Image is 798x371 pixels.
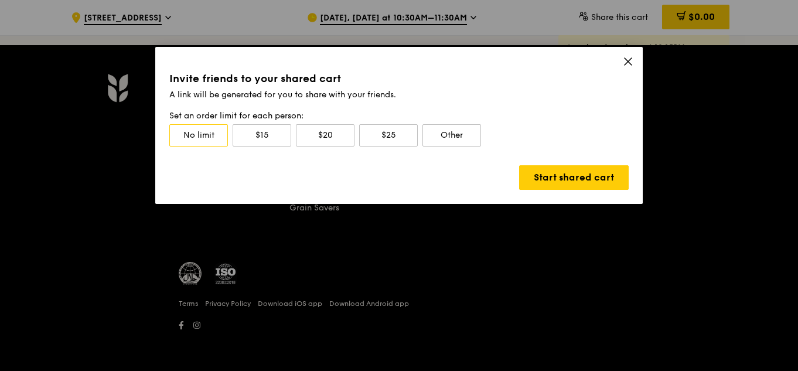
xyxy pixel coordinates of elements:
div: $15 [233,124,291,147]
div: Other [422,124,481,147]
div: Invite friends to your shared cart [169,70,629,87]
div: $25 [359,124,418,147]
div: No limit [169,124,228,147]
div: Set an order limit for each person: [169,110,629,122]
div: A link will be generated for you to share with your friends. [169,89,629,101]
a: Start shared cart [519,165,629,190]
div: $20 [296,124,354,147]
